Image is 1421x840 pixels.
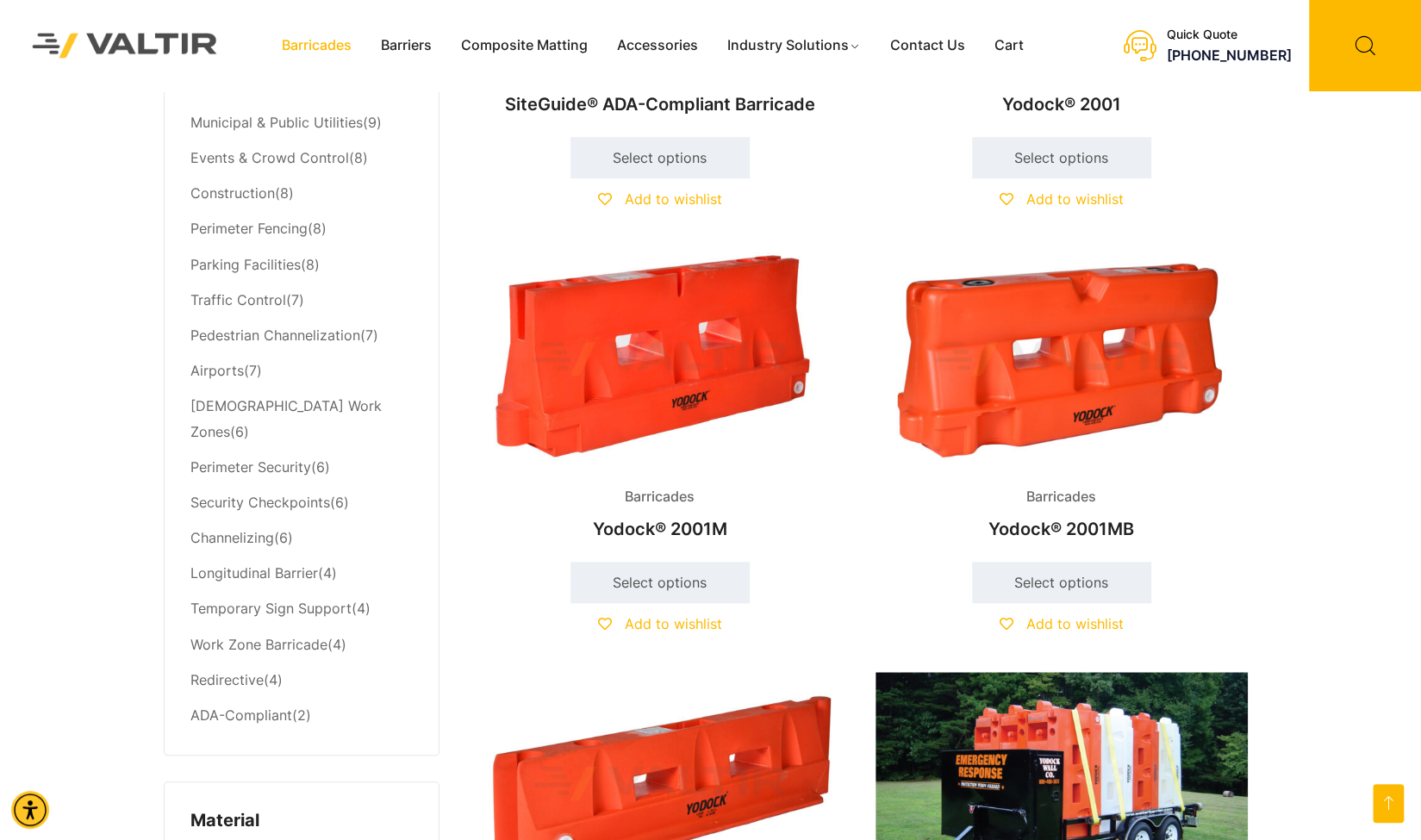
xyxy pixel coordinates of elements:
[190,663,413,698] li: (4)
[190,149,349,166] a: Events & Crowd Control
[190,114,363,131] a: Municipal & Public Utilities
[190,592,413,627] li: (4)
[598,615,722,632] a: Add to wishlist
[713,33,876,59] a: Industry Solutions
[598,190,722,208] a: Add to wishlist
[570,137,750,178] a: Select options for “SiteGuide® ADA-Compliant Barricade”
[190,184,275,202] a: Construction
[190,706,292,724] a: ADA-Compliant
[876,85,1248,123] h2: Yodock® 2001
[190,458,311,476] a: Perimeter Security
[190,362,244,379] a: Airports
[190,220,308,237] a: Perimeter Fencing
[13,14,237,78] img: Valtir Rentals
[625,615,722,632] span: Add to wishlist
[190,291,286,308] a: Traffic Control
[876,33,980,59] a: Contact Us
[190,283,413,318] li: (7)
[972,137,1151,178] a: Select options for “Yodock® 2001”
[190,389,413,450] li: (6)
[190,494,330,511] a: Security Checkpoints
[190,529,274,546] a: Channelizing
[980,33,1038,59] a: Cart
[876,510,1248,548] h2: Yodock® 2001MB
[876,247,1248,548] a: BarricadesYodock® 2001MB
[190,177,413,212] li: (8)
[366,33,446,59] a: Barriers
[190,600,352,617] a: Temporary Sign Support
[190,327,360,344] a: Pedestrian Channelization
[876,247,1248,470] img: Barricades
[1000,190,1124,208] a: Add to wishlist
[190,557,413,592] li: (4)
[190,318,413,353] li: (7)
[625,190,722,208] span: Add to wishlist
[190,256,301,273] a: Parking Facilities
[612,484,707,510] span: Barricades
[190,636,327,653] a: Work Zone Barricade
[190,141,413,177] li: (8)
[190,521,413,557] li: (6)
[474,247,846,548] a: BarricadesYodock® 2001M
[190,486,413,521] li: (6)
[570,562,750,603] a: Select options for “Yodock® 2001M”
[972,562,1151,603] a: Select options for “Yodock® 2001MB”
[190,397,382,440] a: [DEMOGRAPHIC_DATA] Work Zones
[1026,190,1124,208] span: Add to wishlist
[190,247,413,283] li: (8)
[190,698,413,729] li: (2)
[1373,784,1404,823] a: Open this option
[602,33,713,59] a: Accessories
[190,627,413,663] li: (4)
[190,671,264,688] a: Redirective
[190,212,413,247] li: (8)
[11,791,49,829] div: Accessibility Menu
[474,510,846,548] h2: Yodock® 2001M
[474,247,846,470] img: Barricades
[1167,28,1292,42] div: Quick Quote
[1167,47,1292,64] a: call (888) 496-3625
[1026,615,1124,632] span: Add to wishlist
[267,33,366,59] a: Barricades
[474,85,846,123] h2: SiteGuide® ADA-Compliant Barricade
[190,450,413,485] li: (6)
[1013,484,1109,510] span: Barricades
[1000,615,1124,632] a: Add to wishlist
[190,808,413,834] h4: Material
[190,353,413,389] li: (7)
[446,33,602,59] a: Composite Matting
[190,564,318,582] a: Longitudinal Barrier
[190,106,413,141] li: (9)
